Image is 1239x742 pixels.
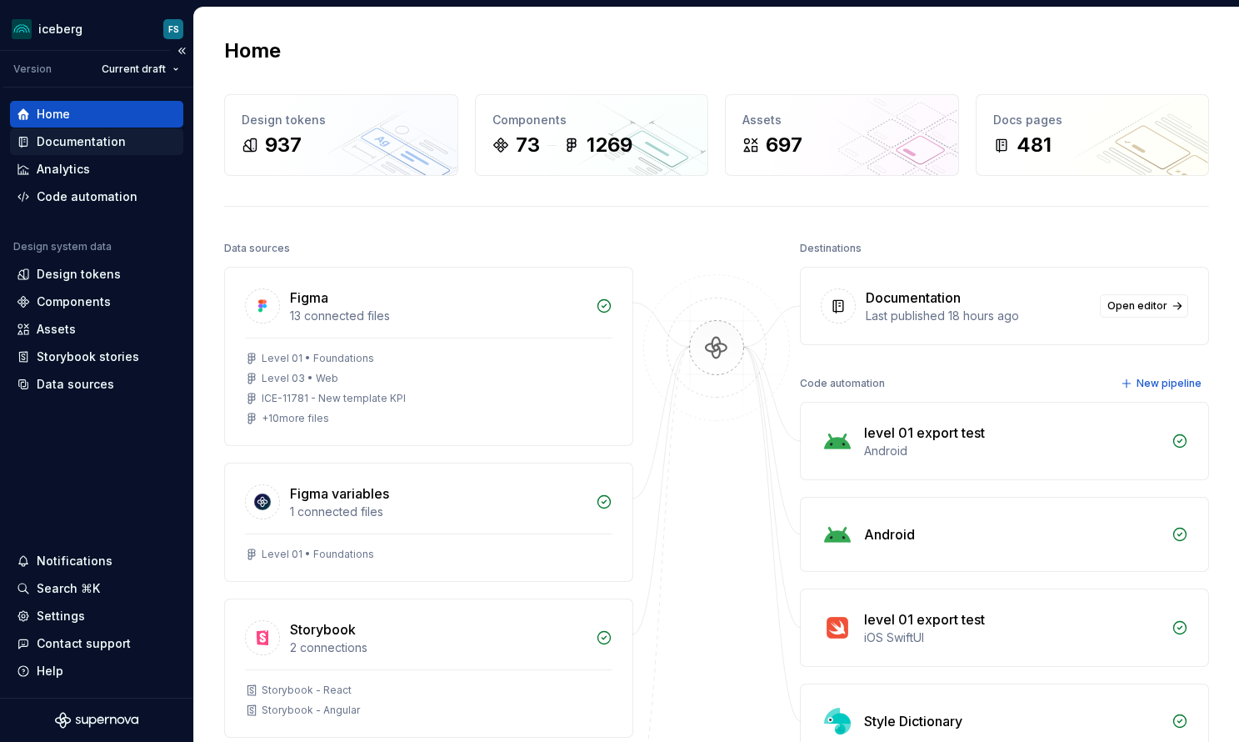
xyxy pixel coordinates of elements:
[800,372,885,395] div: Code automation
[10,128,183,155] a: Documentation
[10,658,183,684] button: Help
[10,630,183,657] button: Contact support
[37,580,100,597] div: Search ⌘K
[262,412,329,425] div: + 10 more files
[742,112,942,128] div: Assets
[10,371,183,398] a: Data sources
[976,94,1210,176] a: Docs pages481
[224,463,633,582] a: Figma variables1 connected filesLevel 01 • Foundations
[224,599,633,738] a: Storybook2 connectionsStorybook - ReactStorybook - Angular
[864,524,915,544] div: Android
[262,548,374,561] div: Level 01 • Foundations
[37,133,126,150] div: Documentation
[94,58,187,81] button: Current draft
[170,39,193,63] button: Collapse sidebar
[864,443,1162,459] div: Android
[38,21,82,38] div: iceberg
[224,237,290,260] div: Data sources
[262,372,338,385] div: Level 03 • Web
[993,112,1192,128] div: Docs pages
[37,663,63,679] div: Help
[12,19,32,39] img: 418c6d47-6da6-4103-8b13-b5999f8989a1.png
[587,132,632,158] div: 1269
[864,629,1162,646] div: iOS SwiftUI
[864,423,985,443] div: level 01 export test
[864,609,985,629] div: level 01 export test
[475,94,709,176] a: Components731269
[10,548,183,574] button: Notifications
[1017,132,1052,158] div: 481
[37,635,131,652] div: Contact support
[1116,372,1209,395] button: New pipeline
[290,639,586,656] div: 2 connections
[55,712,138,729] svg: Supernova Logo
[1100,294,1188,318] a: Open editor
[866,288,961,308] div: Documentation
[265,132,302,158] div: 937
[37,266,121,283] div: Design tokens
[290,308,586,324] div: 13 connected files
[864,711,962,731] div: Style Dictionary
[10,183,183,210] a: Code automation
[37,553,112,569] div: Notifications
[766,132,802,158] div: 697
[37,608,85,624] div: Settings
[10,575,183,602] button: Search ⌘K
[10,316,183,343] a: Assets
[168,23,179,36] div: FS
[290,504,586,520] div: 1 connected files
[13,63,52,76] div: Version
[516,132,540,158] div: 73
[10,156,183,183] a: Analytics
[866,308,1090,324] div: Last published 18 hours ago
[262,392,406,405] div: ICE-11781 - New template KPI
[10,101,183,128] a: Home
[13,240,112,253] div: Design system data
[10,343,183,370] a: Storybook stories
[37,293,111,310] div: Components
[3,11,190,47] button: icebergFS
[37,106,70,123] div: Home
[10,603,183,629] a: Settings
[242,112,441,128] div: Design tokens
[262,684,352,697] div: Storybook - React
[800,237,862,260] div: Destinations
[37,376,114,393] div: Data sources
[262,704,360,717] div: Storybook - Angular
[262,352,374,365] div: Level 01 • Foundations
[224,94,458,176] a: Design tokens937
[290,619,356,639] div: Storybook
[1107,299,1167,313] span: Open editor
[290,484,389,504] div: Figma variables
[102,63,166,76] span: Current draft
[37,321,76,338] div: Assets
[290,288,328,308] div: Figma
[224,38,281,64] h2: Home
[725,94,959,176] a: Assets697
[37,161,90,178] div: Analytics
[10,288,183,315] a: Components
[10,261,183,288] a: Design tokens
[37,348,139,365] div: Storybook stories
[1137,377,1202,390] span: New pipeline
[224,267,633,446] a: Figma13 connected filesLevel 01 • FoundationsLevel 03 • WebICE-11781 - New template KPI+10more files
[492,112,692,128] div: Components
[37,188,137,205] div: Code automation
